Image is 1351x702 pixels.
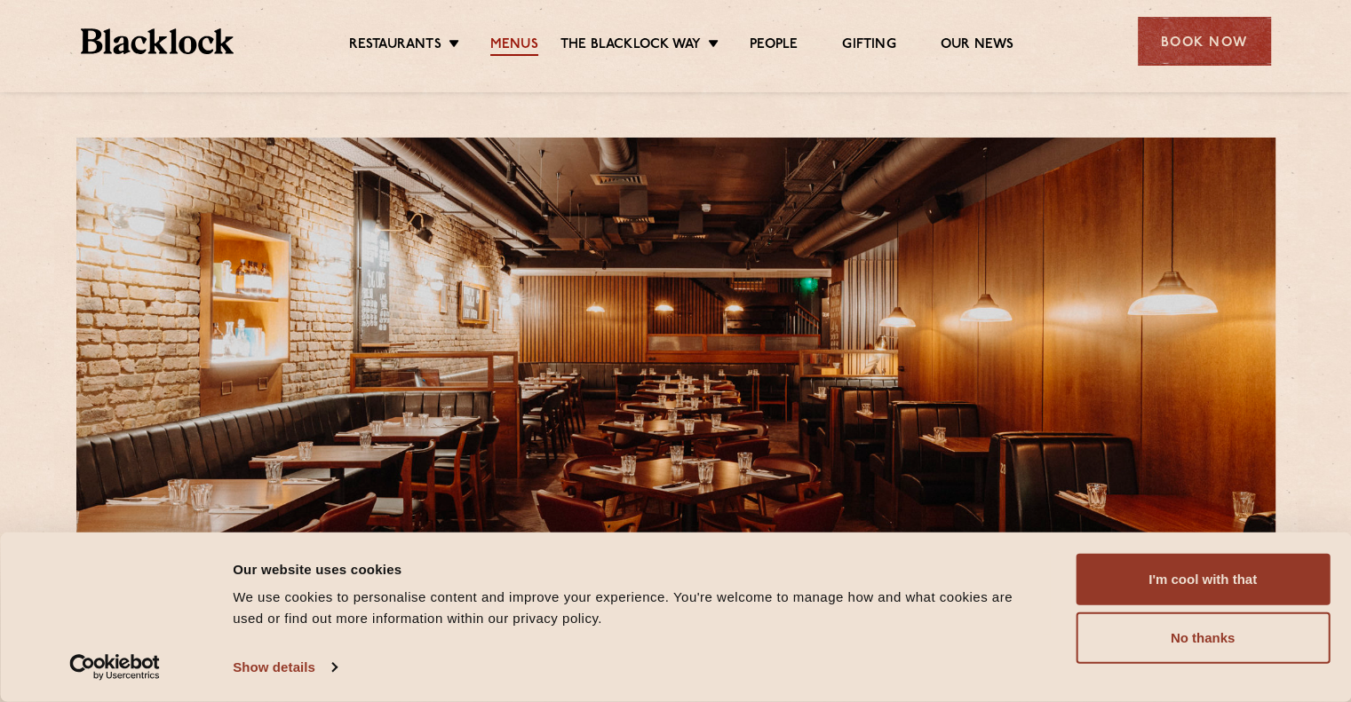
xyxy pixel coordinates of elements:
a: Restaurants [349,36,441,56]
a: Usercentrics Cookiebot - opens in a new window [37,654,193,681]
a: Show details [233,654,336,681]
a: People [750,36,798,56]
a: Our News [941,36,1014,56]
a: Gifting [842,36,895,56]
a: Menus [490,36,538,56]
div: Book Now [1138,17,1271,66]
img: BL_Textured_Logo-footer-cropped.svg [81,28,234,54]
a: The Blacklock Way [560,36,701,56]
button: No thanks [1076,612,1330,664]
div: We use cookies to personalise content and improve your experience. You're welcome to manage how a... [233,587,1036,629]
button: I'm cool with that [1076,554,1330,605]
div: Our website uses cookies [233,558,1036,580]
